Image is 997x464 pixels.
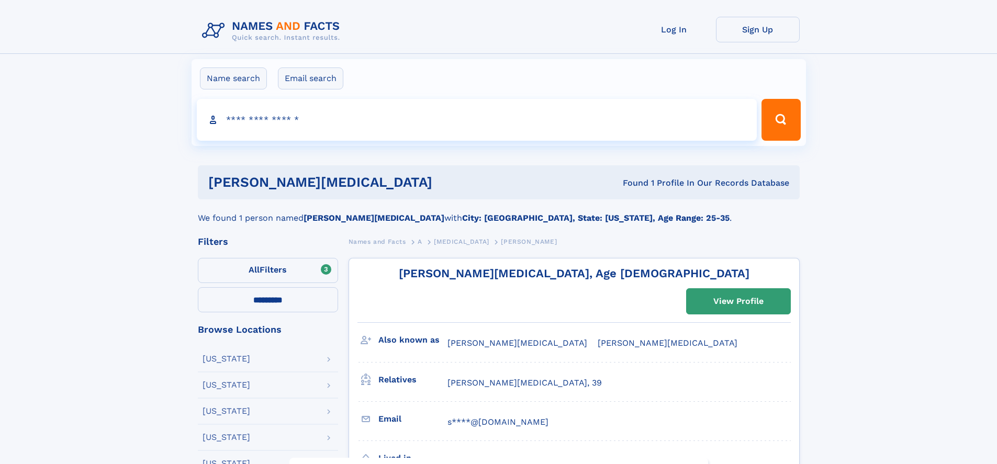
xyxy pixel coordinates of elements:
a: View Profile [687,289,790,314]
a: Names and Facts [349,235,406,248]
b: [PERSON_NAME][MEDICAL_DATA] [304,213,444,223]
span: All [249,265,260,275]
div: Filters [198,237,338,246]
button: Search Button [761,99,800,141]
h1: [PERSON_NAME][MEDICAL_DATA] [208,176,528,189]
b: City: [GEOGRAPHIC_DATA], State: [US_STATE], Age Range: 25-35 [462,213,730,223]
a: A [418,235,422,248]
div: [US_STATE] [203,433,250,442]
span: [PERSON_NAME][MEDICAL_DATA] [598,338,737,348]
div: Browse Locations [198,325,338,334]
div: [US_STATE] [203,407,250,415]
input: search input [197,99,757,141]
label: Name search [200,67,267,89]
span: [MEDICAL_DATA] [434,238,489,245]
h3: Relatives [378,371,447,389]
div: [US_STATE] [203,381,250,389]
div: [US_STATE] [203,355,250,363]
div: View Profile [713,289,764,313]
div: We found 1 person named with . [198,199,800,224]
a: Sign Up [716,17,800,42]
a: [PERSON_NAME][MEDICAL_DATA], 39 [447,377,602,389]
span: A [418,238,422,245]
span: [PERSON_NAME][MEDICAL_DATA] [447,338,587,348]
span: [PERSON_NAME] [501,238,557,245]
div: Found 1 Profile In Our Records Database [528,177,789,189]
a: Log In [632,17,716,42]
a: [MEDICAL_DATA] [434,235,489,248]
label: Filters [198,258,338,283]
h3: Email [378,410,447,428]
img: Logo Names and Facts [198,17,349,45]
h3: Also known as [378,331,447,349]
a: [PERSON_NAME][MEDICAL_DATA], Age [DEMOGRAPHIC_DATA] [399,267,749,280]
label: Email search [278,67,343,89]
